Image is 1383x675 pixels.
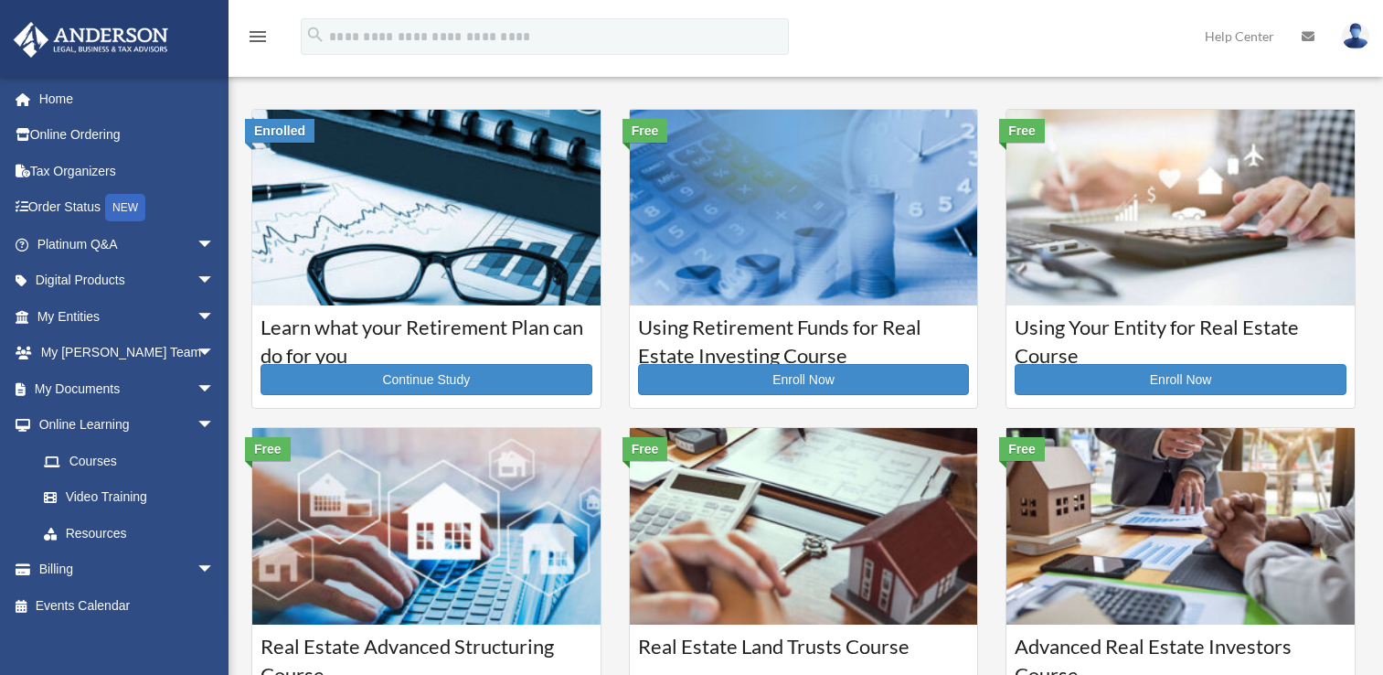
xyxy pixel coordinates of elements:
[13,587,242,624] a: Events Calendar
[261,314,592,359] h3: Learn what your Retirement Plan can do for you
[622,437,668,461] div: Free
[13,262,242,299] a: Digital Productsarrow_drop_down
[197,335,233,372] span: arrow_drop_down
[197,552,233,589] span: arrow_drop_down
[13,226,242,262] a: Platinum Q&Aarrow_drop_down
[13,552,242,588] a: Billingarrow_drop_down
[1015,364,1346,395] a: Enroll Now
[13,117,242,154] a: Online Ordering
[26,443,233,479] a: Courses
[8,22,174,58] img: Anderson Advisors Platinum Portal
[13,189,242,227] a: Order StatusNEW
[13,80,242,117] a: Home
[638,314,970,359] h3: Using Retirement Funds for Real Estate Investing Course
[197,262,233,300] span: arrow_drop_down
[245,119,314,143] div: Enrolled
[13,298,242,335] a: My Entitiesarrow_drop_down
[197,407,233,445] span: arrow_drop_down
[13,370,242,407] a: My Documentsarrow_drop_down
[197,370,233,408] span: arrow_drop_down
[13,407,242,444] a: Online Learningarrow_drop_down
[622,119,668,143] div: Free
[999,437,1045,461] div: Free
[305,25,325,45] i: search
[1015,314,1346,359] h3: Using Your Entity for Real Estate Course
[197,298,233,336] span: arrow_drop_down
[638,364,970,395] a: Enroll Now
[105,194,145,221] div: NEW
[247,26,269,48] i: menu
[197,226,233,263] span: arrow_drop_down
[13,335,242,371] a: My [PERSON_NAME] Teamarrow_drop_down
[1342,23,1369,49] img: User Pic
[261,364,592,395] a: Continue Study
[245,437,291,461] div: Free
[26,479,242,516] a: Video Training
[26,515,242,552] a: Resources
[13,153,242,189] a: Tax Organizers
[999,119,1045,143] div: Free
[247,32,269,48] a: menu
